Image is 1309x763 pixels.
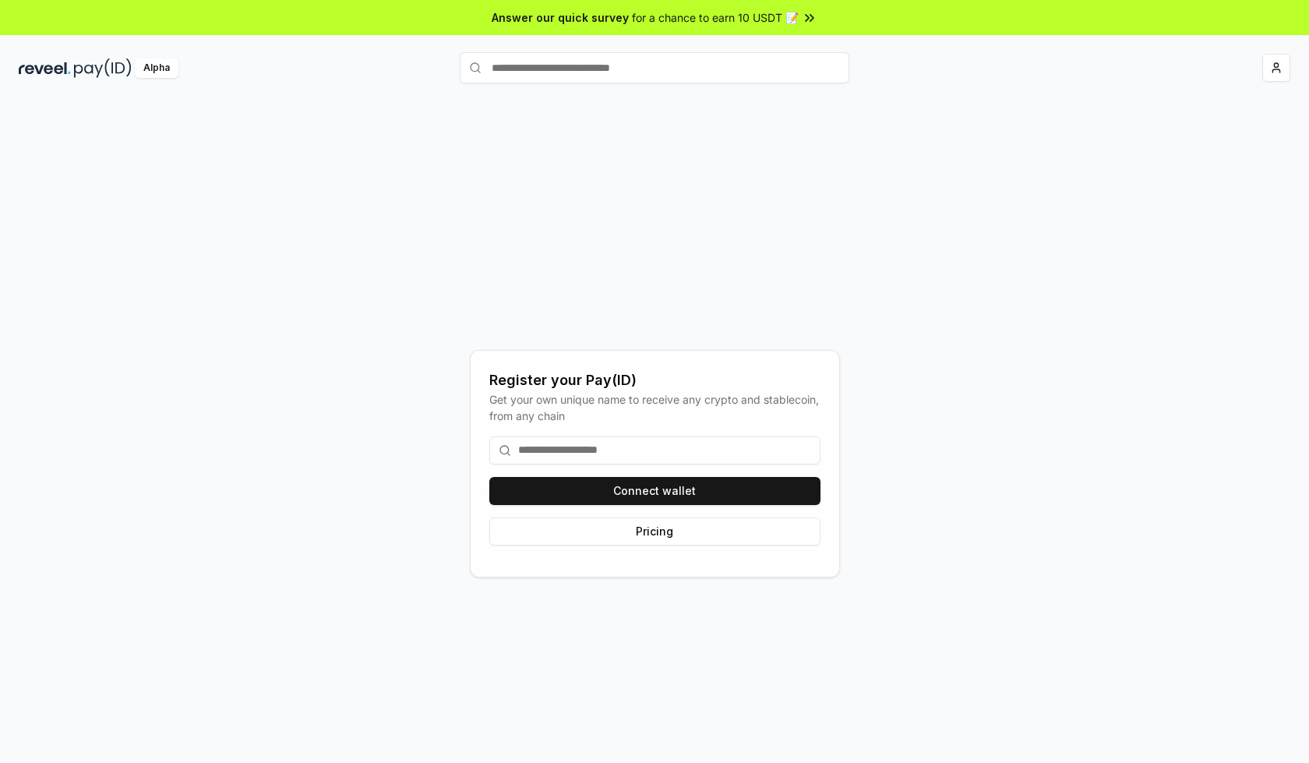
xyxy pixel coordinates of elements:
[135,58,178,78] div: Alpha
[489,477,820,505] button: Connect wallet
[74,58,132,78] img: pay_id
[489,391,820,424] div: Get your own unique name to receive any crypto and stablecoin, from any chain
[492,9,629,26] span: Answer our quick survey
[19,58,71,78] img: reveel_dark
[489,369,820,391] div: Register your Pay(ID)
[632,9,799,26] span: for a chance to earn 10 USDT 📝
[489,517,820,546] button: Pricing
